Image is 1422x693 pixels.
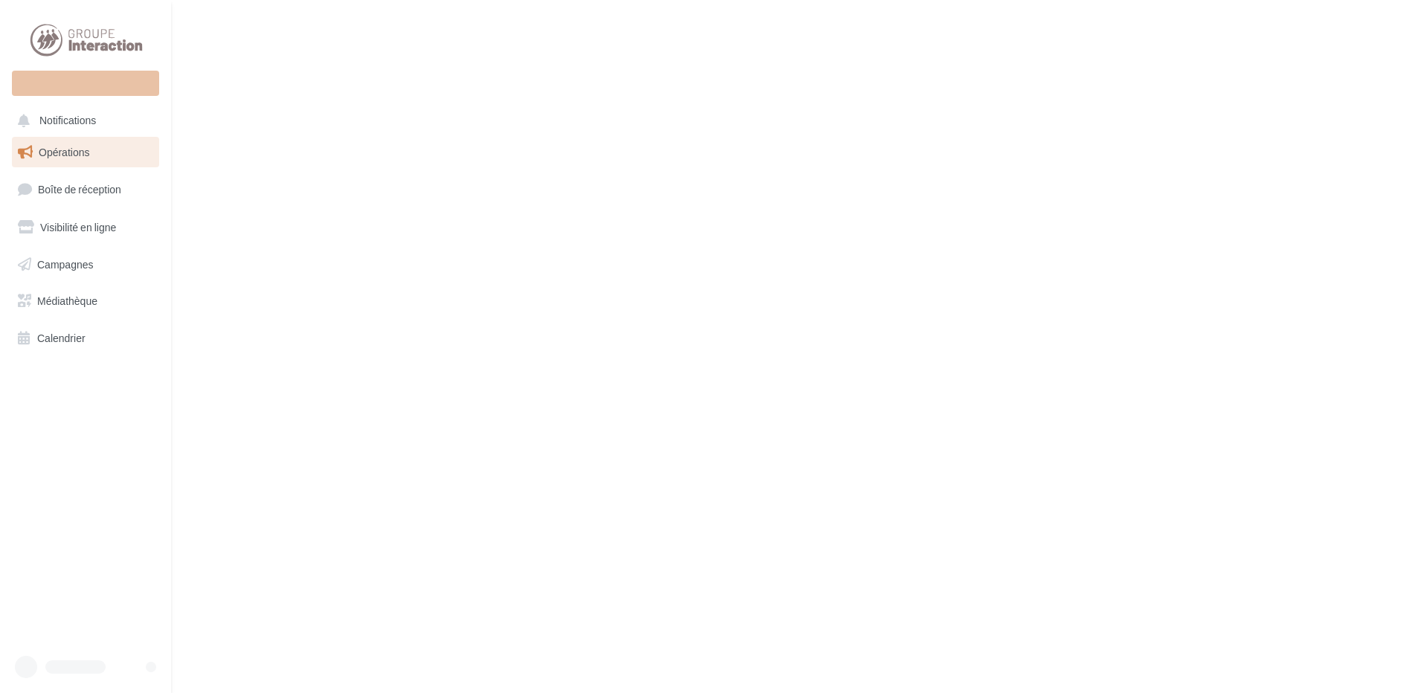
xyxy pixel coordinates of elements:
[12,71,159,96] div: Nouvelle campagne
[37,257,94,270] span: Campagnes
[9,249,162,280] a: Campagnes
[9,286,162,317] a: Médiathèque
[9,173,162,205] a: Boîte de réception
[9,323,162,354] a: Calendrier
[9,212,162,243] a: Visibilité en ligne
[39,146,89,158] span: Opérations
[38,183,121,196] span: Boîte de réception
[39,115,96,127] span: Notifications
[37,294,97,307] span: Médiathèque
[40,221,116,233] span: Visibilité en ligne
[37,332,86,344] span: Calendrier
[9,137,162,168] a: Opérations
